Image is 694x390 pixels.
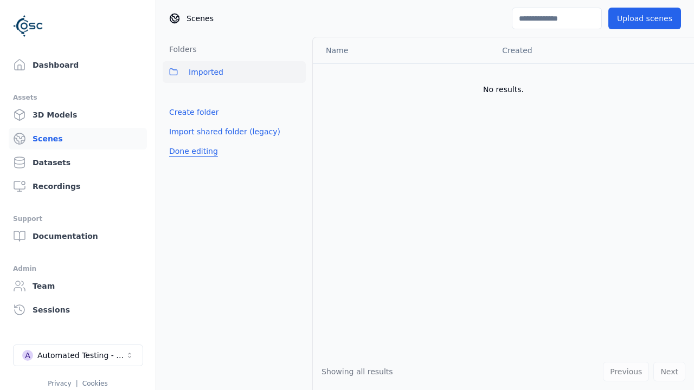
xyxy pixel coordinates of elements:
[13,11,43,41] img: Logo
[37,350,125,361] div: Automated Testing - Playwright
[493,37,677,63] th: Created
[169,107,219,118] a: Create folder
[9,275,147,297] a: Team
[13,91,143,104] div: Assets
[322,367,393,376] span: Showing all results
[313,63,694,115] td: No results.
[313,37,493,63] th: Name
[163,122,287,141] button: Import shared folder (legacy)
[163,44,197,55] h3: Folders
[9,128,147,149] a: Scenes
[608,8,681,29] button: Upload scenes
[13,344,143,366] button: Select a workspace
[76,380,78,387] span: |
[9,104,147,126] a: 3D Models
[163,102,226,122] button: Create folder
[9,175,147,197] a: Recordings
[9,152,147,173] a: Datasets
[82,380,108,387] a: Cookies
[169,126,280,137] a: Import shared folder (legacy)
[163,141,224,161] button: Done editing
[13,262,143,275] div: Admin
[9,225,147,247] a: Documentation
[13,212,143,225] div: Support
[189,66,223,79] span: Imported
[187,13,214,24] span: Scenes
[9,299,147,321] a: Sessions
[9,54,147,76] a: Dashboard
[22,350,33,361] div: A
[48,380,71,387] a: Privacy
[163,61,306,83] button: Imported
